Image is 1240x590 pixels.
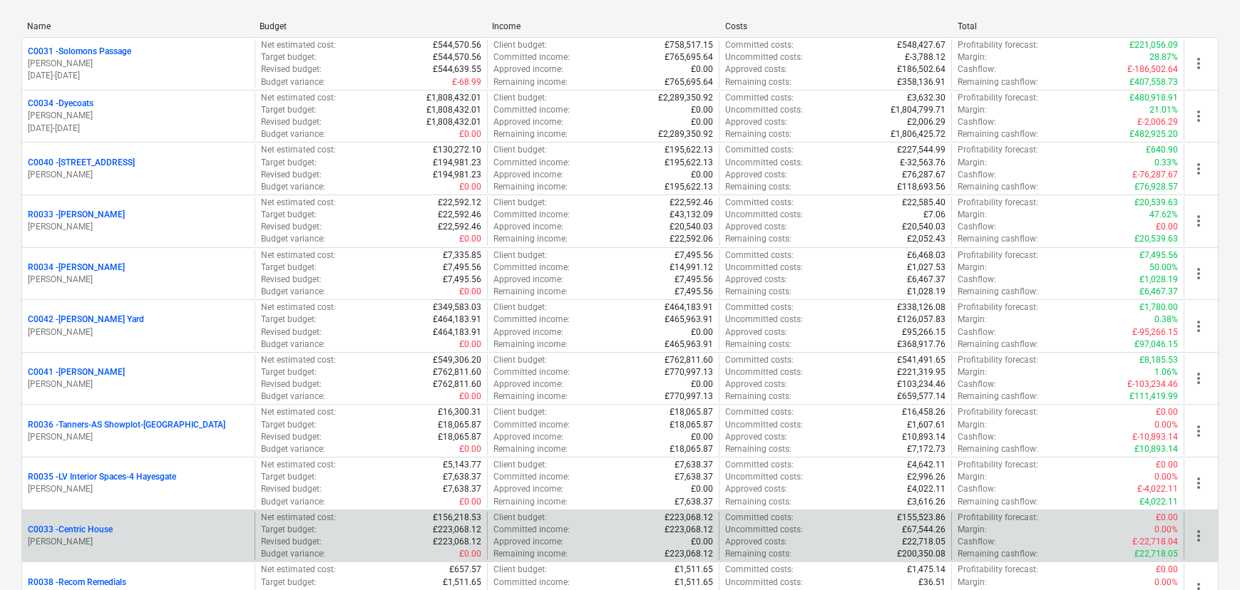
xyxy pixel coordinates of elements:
p: Approved income : [493,169,563,181]
p: Committed costs : [725,354,794,366]
p: £0.00 [459,286,481,298]
div: C0042 -[PERSON_NAME] Yard[PERSON_NAME] [28,314,249,338]
p: Client budget : [493,301,547,314]
p: 0.33% [1154,157,1178,169]
p: Budget variance : [261,76,325,88]
p: £221,056.09 [1129,39,1178,51]
p: £194,981.23 [433,169,481,181]
p: Budget variance : [261,338,325,351]
p: £194,981.23 [433,157,481,169]
p: Budget variance : [261,128,325,140]
p: Client budget : [493,197,547,209]
p: C0041 - [PERSON_NAME] [28,366,125,378]
p: [PERSON_NAME] [28,274,249,286]
p: £1,808,432.01 [426,92,481,104]
p: £758,517.15 [665,39,713,51]
p: £0.00 [459,443,481,455]
p: [PERSON_NAME] [28,110,249,122]
p: £1,028.19 [907,286,946,298]
p: Approved costs : [725,431,787,443]
p: Client budget : [493,249,547,262]
p: £0.00 [691,116,713,128]
div: Income [492,21,713,31]
p: Profitability forecast : [958,92,1038,104]
p: C0034 - Dyecoats [28,98,93,110]
p: Net estimated cost : [261,406,336,418]
div: R0036 -Tanners-AS Showplot-[GEOGRAPHIC_DATA][PERSON_NAME] [28,419,249,443]
p: Approved costs : [725,116,787,128]
p: £0.00 [691,104,713,116]
p: Target budget : [261,51,317,63]
p: Client budget : [493,39,547,51]
p: [PERSON_NAME] [28,431,249,443]
p: Committed income : [493,419,570,431]
p: £7,495.56 [675,274,713,286]
p: Remaining cashflow : [958,338,1038,351]
p: Target budget : [261,104,317,116]
p: Uncommitted costs : [725,51,803,63]
p: Margin : [958,366,987,378]
p: Profitability forecast : [958,249,1038,262]
p: £368,917.76 [897,338,946,351]
p: Remaining costs : [725,286,791,298]
p: Approved income : [493,274,563,286]
p: £195,622.13 [665,181,713,193]
p: Budget variance : [261,390,325,403]
p: £-186,502.64 [1127,63,1178,76]
p: £1,780.00 [1139,301,1178,314]
div: C0040 -[STREET_ADDRESS][PERSON_NAME] [28,157,249,181]
p: 50.00% [1149,262,1178,274]
p: £0.00 [459,181,481,193]
p: Committed income : [493,104,570,116]
p: £95,266.15 [902,326,946,338]
p: Remaining costs : [725,233,791,245]
p: £6,468.03 [907,249,946,262]
p: Revised budget : [261,378,322,390]
p: Approved costs : [725,274,787,286]
p: Target budget : [261,157,317,169]
p: £7.06 [923,209,946,221]
p: Revised budget : [261,431,322,443]
p: Margin : [958,51,987,63]
p: £22,592.46 [670,197,713,209]
p: £20,540.03 [902,221,946,233]
p: £544,570.56 [433,51,481,63]
p: £18,065.87 [438,431,481,443]
p: £0.00 [459,390,481,403]
p: Cashflow : [958,431,996,443]
p: Remaining income : [493,233,568,245]
p: £1,027.53 [907,262,946,274]
p: £7,495.56 [443,274,481,286]
p: Uncommitted costs : [725,104,803,116]
div: Name [27,21,248,31]
p: £765,695.64 [665,76,713,88]
p: 0.00% [1154,419,1178,431]
p: £0.00 [691,169,713,181]
p: £762,811.60 [665,354,713,366]
p: £549,306.20 [433,354,481,366]
p: £195,622.13 [665,157,713,169]
p: £349,583.03 [433,301,481,314]
span: more_vert [1190,370,1207,387]
p: Remaining income : [493,76,568,88]
p: £548,427.67 [897,39,946,51]
p: 47.62% [1149,209,1178,221]
p: £1,028.19 [1139,274,1178,286]
p: Margin : [958,314,987,326]
p: Client budget : [493,406,547,418]
p: £-76,287.67 [1132,169,1178,181]
p: R0033 - [PERSON_NAME] [28,209,125,221]
p: Remaining costs : [725,128,791,140]
p: Target budget : [261,419,317,431]
p: £2,289,350.92 [658,128,713,140]
p: Remaining costs : [725,76,791,88]
p: Margin : [958,209,987,221]
div: R0035 -LV Interior Spaces-4 Hayesgate[PERSON_NAME] [28,471,249,495]
p: £22,592.12 [438,197,481,209]
p: Approved income : [493,326,563,338]
span: more_vert [1190,160,1207,177]
div: C0031 -Solomons Passage[PERSON_NAME][DATE]-[DATE] [28,46,249,82]
p: R0038 - Recom Remedials [28,576,126,589]
p: Net estimated cost : [261,144,336,156]
p: Remaining cashflow : [958,128,1038,140]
